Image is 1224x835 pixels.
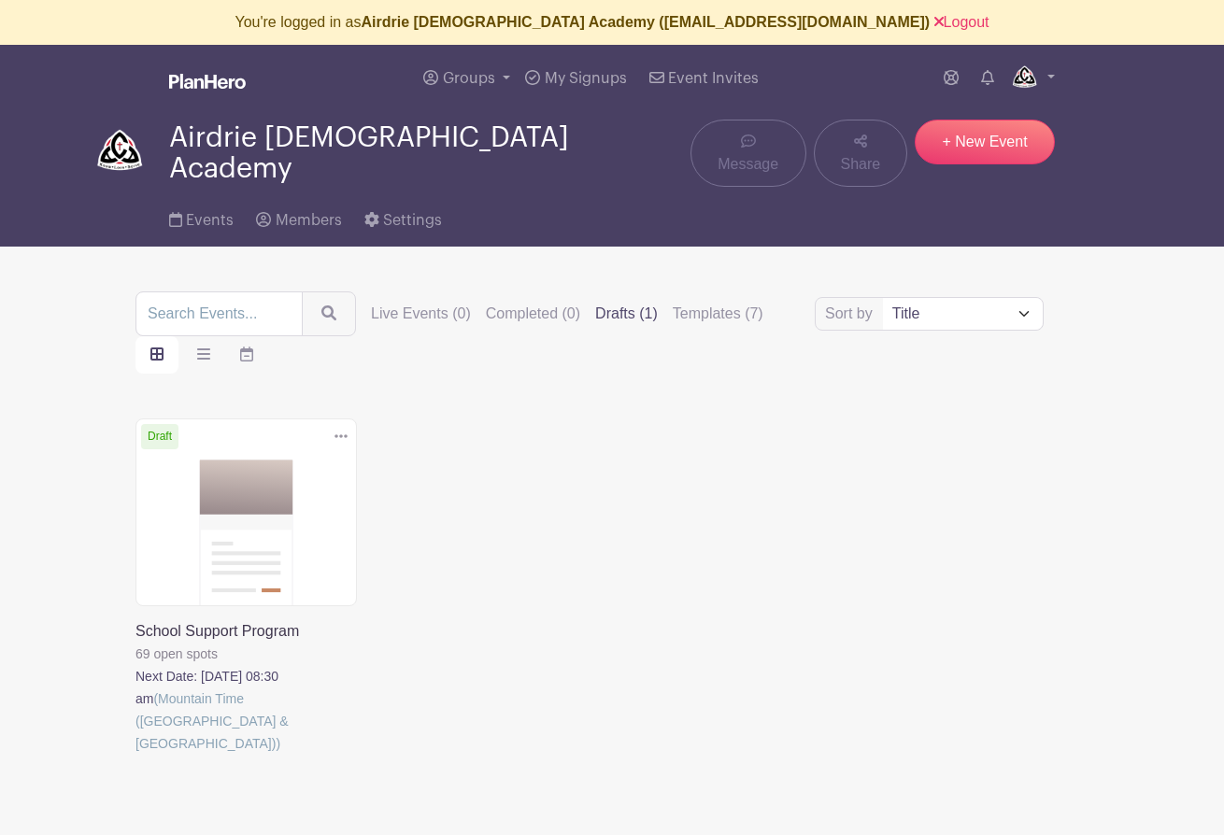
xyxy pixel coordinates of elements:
img: aca-320x320.png [91,125,147,181]
img: aca-320x320.png [1009,64,1039,93]
a: Message [690,120,806,187]
div: filters [371,303,763,325]
a: + New Event [915,120,1055,164]
a: Events [169,187,234,247]
span: Settings [383,213,442,228]
span: Groups [443,71,495,86]
span: Airdrie [DEMOGRAPHIC_DATA] Academy [169,122,690,184]
div: order and view [135,336,268,374]
label: Drafts (1) [595,303,658,325]
img: logo_white-6c42ec7e38ccf1d336a20a19083b03d10ae64f83f12c07503d8b9e83406b4c7d.svg [169,74,246,89]
span: Message [718,153,778,176]
a: Settings [364,187,442,247]
span: Event Invites [668,71,759,86]
span: Members [276,213,342,228]
a: Event Invites [642,45,766,112]
label: Live Events (0) [371,303,471,325]
a: Groups [416,45,518,112]
label: Completed (0) [486,303,580,325]
span: Events [186,213,234,228]
span: My Signups [545,71,627,86]
a: Share [814,120,907,187]
a: Members [256,187,341,247]
input: Search Events... [135,291,303,336]
label: Templates (7) [673,303,763,325]
a: Logout [934,14,989,30]
a: My Signups [518,45,633,112]
b: Airdrie [DEMOGRAPHIC_DATA] Academy ([EMAIL_ADDRESS][DOMAIN_NAME]) [362,14,931,30]
label: Sort by [825,303,878,325]
span: Share [840,153,880,176]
